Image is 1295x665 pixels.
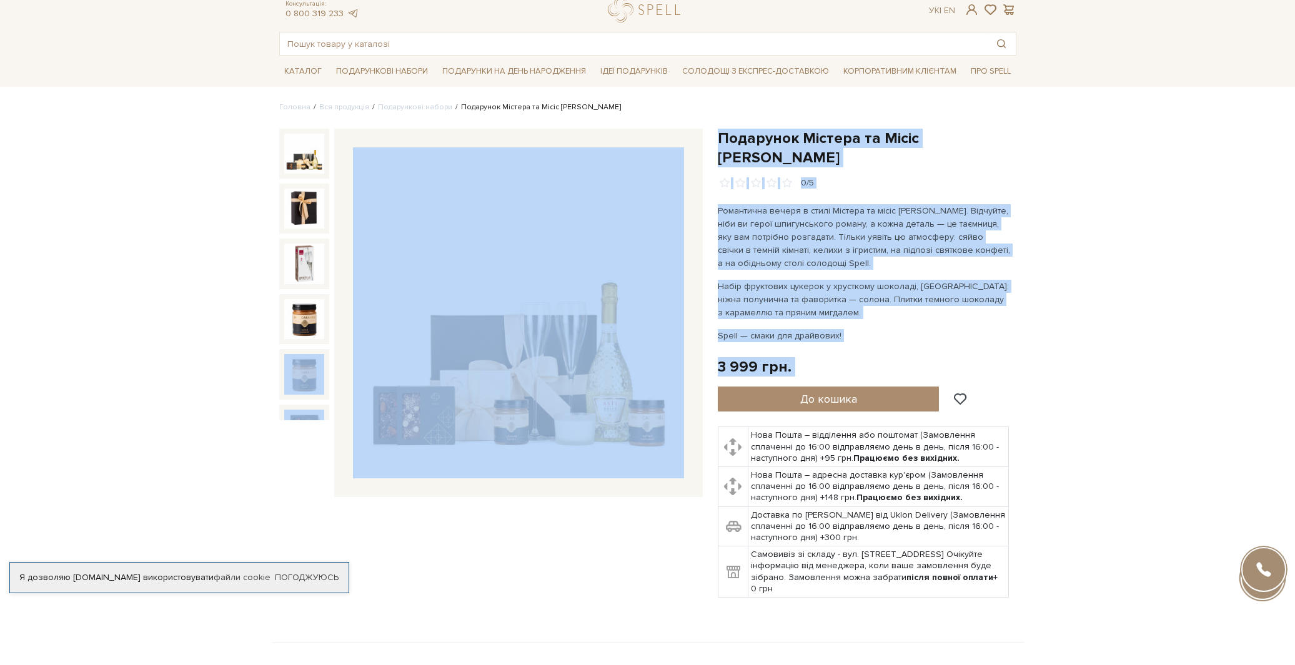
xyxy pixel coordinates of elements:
[853,453,960,463] b: Працюємо без вихідних.
[718,329,1011,342] p: Spell — смаки для драйвових!
[284,354,324,394] img: Подарунок Містера та Місіс Сміт
[275,572,339,583] a: Погоджуюсь
[748,546,1009,598] td: Самовивіз зі складу - вул. [STREET_ADDRESS] Очікуйте інформацію від менеджера, коли ваше замовлен...
[279,62,327,81] span: Каталог
[677,61,834,82] a: Солодощі з експрес-доставкою
[284,410,324,450] img: Подарунок Містера та Місіс Сміт
[284,244,324,283] img: Подарунок Містера та Місіс Сміт
[718,357,791,377] div: 3 999 грн.
[452,102,621,113] li: Подарунок Містера та Місіс [PERSON_NAME]
[944,5,955,16] a: En
[906,572,993,583] b: після повної оплати
[718,387,940,411] button: До кошика
[838,61,961,82] a: Корпоративним клієнтам
[279,102,310,112] a: Головна
[331,62,433,81] span: Подарункові набори
[718,129,1016,167] h1: Подарунок Містера та Місіс [PERSON_NAME]
[280,32,987,55] input: Пошук товару у каталозі
[987,32,1016,55] button: Пошук товару у каталозі
[284,134,324,174] img: Подарунок Містера та Місіс Сміт
[347,8,359,19] a: telegram
[718,280,1011,319] p: Набір фруктових цукерок у хрусткому шоколаді, [GEOGRAPHIC_DATA]: ніжна полунична та фаворитка — с...
[10,572,349,583] div: Я дозволяю [DOMAIN_NAME] використовувати
[718,204,1011,270] p: Романтична вечеря в стилі Містера та місіс [PERSON_NAME]. Відчуйте, ніби ви герої шпигунського ро...
[378,102,452,112] a: Подарункові набори
[966,62,1016,81] span: Про Spell
[595,62,673,81] span: Ідеї подарунків
[800,392,857,406] span: До кошика
[748,506,1009,546] td: Доставка по [PERSON_NAME] від Uklon Delivery (Замовлення сплаченні до 16:00 відправляємо день в д...
[319,102,369,112] a: Вся продукція
[353,147,684,478] img: Подарунок Містера та Місіс Сміт
[940,5,941,16] span: |
[284,189,324,229] img: Подарунок Містера та Місіс Сміт
[748,427,1009,467] td: Нова Пошта – відділення або поштомат (Замовлення сплаченні до 16:00 відправляємо день в день, піс...
[856,492,963,503] b: Працюємо без вихідних.
[437,62,591,81] span: Подарунки на День народження
[285,8,344,19] a: 0 800 319 233
[801,177,814,189] div: 0/5
[748,467,1009,507] td: Нова Пошта – адресна доставка кур'єром (Замовлення сплаченні до 16:00 відправляємо день в день, п...
[929,5,955,16] div: Ук
[214,572,270,583] a: файли cookie
[284,299,324,339] img: Подарунок Містера та Місіс Сміт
